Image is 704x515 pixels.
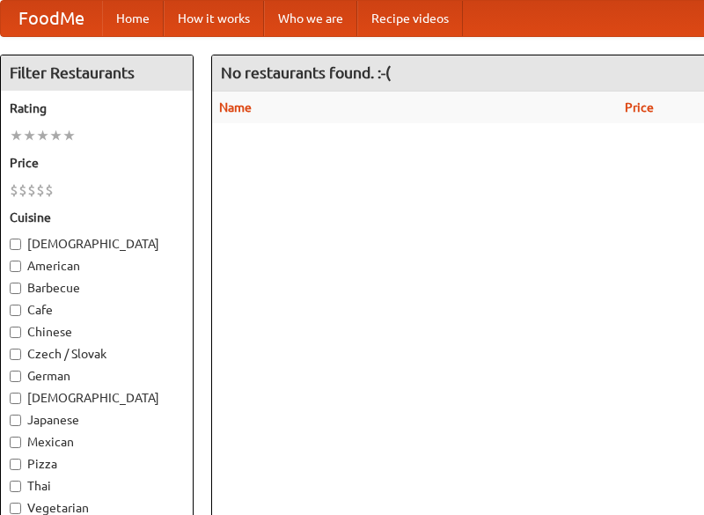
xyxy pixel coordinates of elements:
li: $ [36,180,45,200]
input: Barbecue [10,283,21,294]
input: Cafe [10,305,21,316]
a: Price [625,100,654,114]
input: Mexican [10,437,21,448]
input: Czech / Slovak [10,349,21,360]
li: ★ [62,126,76,145]
label: Japanese [10,411,184,429]
h5: Rating [10,99,184,117]
li: $ [10,180,18,200]
label: Czech / Slovak [10,345,184,363]
a: Recipe videos [357,1,463,36]
a: Home [102,1,164,36]
input: American [10,261,21,272]
label: Thai [10,477,184,495]
label: German [10,367,184,385]
label: American [10,257,184,275]
input: German [10,371,21,382]
label: Chinese [10,323,184,341]
input: Japanese [10,415,21,426]
a: How it works [164,1,264,36]
input: Chinese [10,327,21,338]
input: [DEMOGRAPHIC_DATA] [10,239,21,250]
label: Barbecue [10,279,184,297]
label: [DEMOGRAPHIC_DATA] [10,389,184,407]
li: ★ [49,126,62,145]
li: $ [27,180,36,200]
label: Pizza [10,455,184,473]
li: ★ [10,126,23,145]
li: ★ [23,126,36,145]
h5: Price [10,154,184,172]
a: Name [219,100,252,114]
label: [DEMOGRAPHIC_DATA] [10,235,184,253]
li: $ [18,180,27,200]
a: Who we are [264,1,357,36]
input: Vegetarian [10,503,21,514]
input: [DEMOGRAPHIC_DATA] [10,393,21,404]
input: Pizza [10,459,21,470]
label: Cafe [10,301,184,319]
h4: Filter Restaurants [1,55,193,91]
ng-pluralize: No restaurants found. :-( [221,64,391,81]
h5: Cuisine [10,209,184,226]
li: ★ [36,126,49,145]
input: Thai [10,481,21,492]
a: FoodMe [1,1,102,36]
label: Mexican [10,433,184,451]
li: $ [45,180,54,200]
